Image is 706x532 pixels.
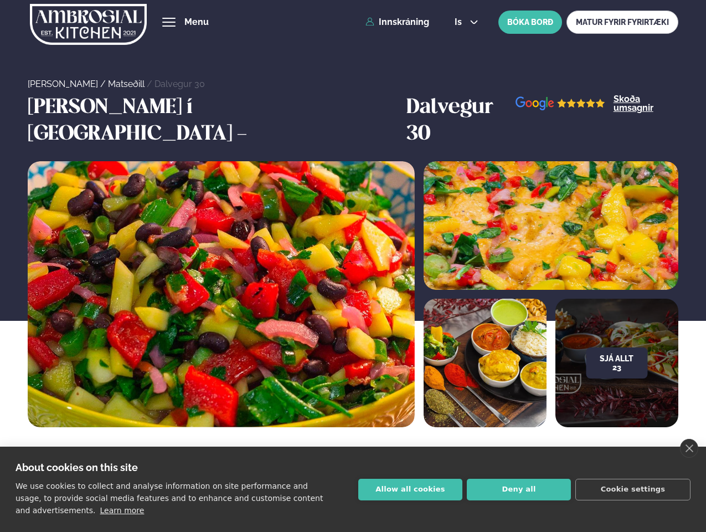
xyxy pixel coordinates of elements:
[566,11,678,34] a: MATUR FYRIR FYRIRTÆKI
[680,439,698,458] a: close
[30,2,147,47] img: logo
[614,95,678,112] a: Skoða umsagnir
[358,479,462,500] button: Allow all cookies
[498,11,562,34] button: BÓKA BORÐ
[154,79,205,89] a: Dalvegur 30
[28,79,98,89] a: [PERSON_NAME]
[16,462,138,473] strong: About cookies on this site
[28,161,414,427] img: image alt
[108,79,145,89] a: Matseðill
[28,95,401,148] h3: [PERSON_NAME] í [GEOGRAPHIC_DATA] -
[406,95,516,148] h3: Dalvegur 30
[467,479,571,500] button: Deny all
[575,479,690,500] button: Cookie settings
[162,16,176,29] button: hamburger
[516,96,605,110] img: image alt
[100,506,145,515] a: Learn more
[455,18,465,27] span: is
[446,18,487,27] button: is
[424,161,678,290] img: image alt
[424,299,547,427] img: image alt
[16,482,323,515] p: We use cookies to collect and analyse information on site performance and usage, to provide socia...
[365,17,429,27] a: Innskráning
[586,347,647,378] button: Sjá allt 23
[147,79,154,89] span: /
[100,79,108,89] span: /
